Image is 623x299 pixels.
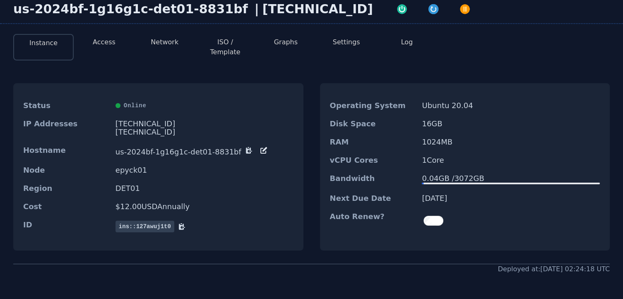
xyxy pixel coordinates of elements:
div: [TECHNICAL_ID] [262,2,373,17]
dd: 16 GB [422,120,600,128]
dd: epyck01 [115,166,293,174]
div: Online [115,101,293,110]
dt: ID [23,221,109,232]
div: 0.04 GB / 3072 GB [422,174,600,183]
dt: RAM [330,138,416,146]
dt: Auto Renew? [330,212,416,229]
dt: Next Due Date [330,194,416,203]
dt: Hostname [23,146,109,156]
dd: DET01 [115,184,293,193]
dt: Node [23,166,109,174]
button: Settings [333,37,360,47]
dd: 1024 MB [422,138,600,146]
dd: Ubuntu 20.04 [422,101,600,110]
button: Log [401,37,413,47]
button: Power On [386,2,418,15]
button: Access [93,37,115,47]
div: Deployed at: [DATE] 02:24:18 UTC [498,264,610,274]
img: Restart [428,3,439,15]
dt: Status [23,101,109,110]
img: Power On [396,3,408,15]
div: | [251,2,262,17]
button: ISO / Template [202,37,249,57]
div: us-2024bf-1g16g1c-det01-8831bf [13,2,251,17]
dd: $ 12.00 USD Annually [115,203,293,211]
button: Power Off [449,2,481,15]
div: [TECHNICAL_ID] [115,120,293,128]
button: Network [151,37,178,47]
dt: Cost [23,203,109,211]
dt: Bandwidth [330,174,416,184]
button: Graphs [274,37,298,47]
dt: Disk Space [330,120,416,128]
img: Power Off [459,3,471,15]
span: ins::127awuj1t0 [115,221,174,232]
dd: us-2024bf-1g16g1c-det01-8831bf [115,146,293,156]
button: Restart [418,2,449,15]
dt: vCPU Cores [330,156,416,164]
dd: [DATE] [422,194,600,203]
dt: Region [23,184,109,193]
div: [TECHNICAL_ID] [115,128,293,136]
dt: IP Addresses [23,120,109,136]
dt: Operating System [330,101,416,110]
button: Instance [29,38,58,48]
dd: 1 Core [422,156,600,164]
